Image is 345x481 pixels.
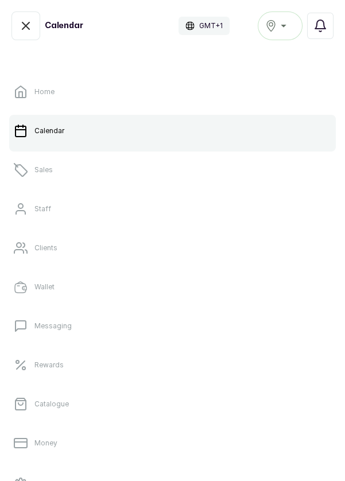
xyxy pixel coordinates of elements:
a: Catalogue [9,388,336,420]
a: Clients [9,232,336,264]
p: Clients [34,243,57,253]
h1: Calendar [45,20,83,32]
p: Rewards [34,360,64,370]
a: Wallet [9,271,336,303]
a: Messaging [9,310,336,342]
a: Calendar [9,115,336,147]
a: Staff [9,193,336,225]
a: Money [9,427,336,459]
p: Wallet [34,282,55,292]
p: Home [34,87,55,96]
a: Home [9,76,336,108]
p: GMT+1 [199,21,223,30]
p: Money [34,439,57,448]
p: Calendar [34,126,64,135]
a: Sales [9,154,336,186]
p: Catalogue [34,399,69,409]
p: Messaging [34,321,72,331]
a: Rewards [9,349,336,381]
p: Staff [34,204,51,214]
p: Sales [34,165,53,174]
